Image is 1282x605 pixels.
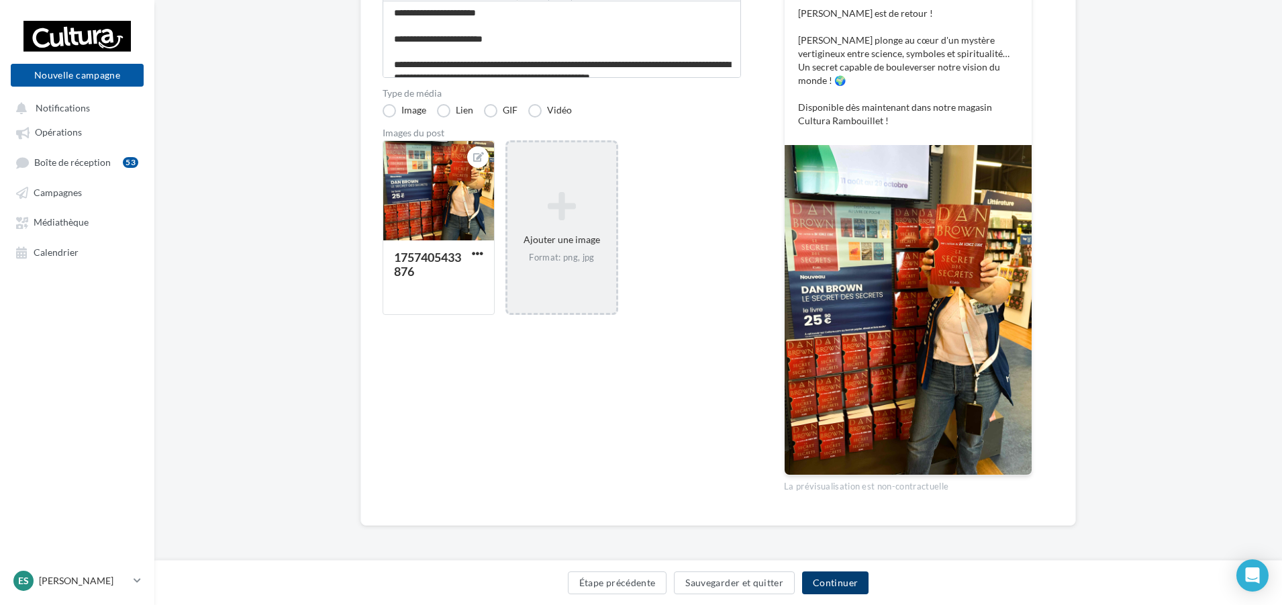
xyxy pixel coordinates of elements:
label: Lien [437,104,473,118]
a: Opérations [8,120,146,144]
a: Campagnes [8,180,146,204]
div: Images du post [383,128,741,138]
span: Boîte de réception [34,156,111,168]
a: Calendrier [8,240,146,264]
div: Open Intercom Messenger [1236,559,1269,592]
button: Étape précédente [568,571,667,594]
div: 1757405433876 [394,250,461,279]
span: ES [18,574,29,588]
a: Boîte de réception53 [8,150,146,175]
span: Médiathèque [34,217,89,228]
span: Opérations [35,127,82,138]
label: Type de média [383,89,741,98]
label: GIF [484,104,517,118]
span: Calendrier [34,246,79,258]
label: Vidéo [528,104,572,118]
span: Campagnes [34,187,82,198]
button: Continuer [802,571,869,594]
a: ES [PERSON_NAME] [11,568,144,594]
span: Notifications [36,102,90,113]
p: [PERSON_NAME] [39,574,128,588]
div: 53 [123,157,138,168]
button: Nouvelle campagne [11,64,144,87]
label: Image [383,104,426,118]
a: Médiathèque [8,210,146,234]
div: La prévisualisation est non-contractuelle [784,475,1032,493]
button: Sauvegarder et quitter [674,571,795,594]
